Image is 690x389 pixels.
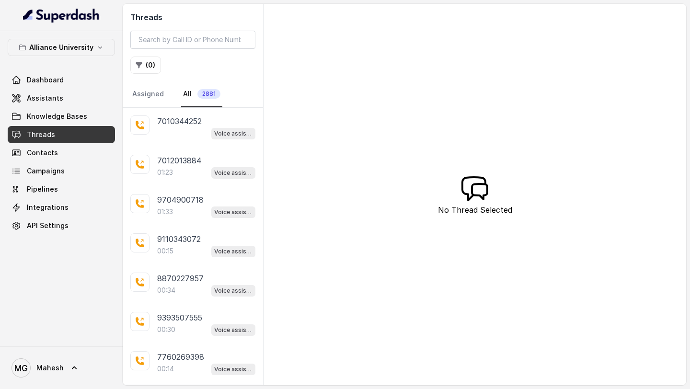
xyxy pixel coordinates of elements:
p: 00:34 [157,286,175,295]
input: Search by Call ID or Phone Number [130,31,255,49]
p: 7012013884 [157,155,201,166]
span: Contacts [27,148,58,158]
p: 9110343072 [157,233,201,245]
p: 9704900718 [157,194,204,206]
button: Alliance University [8,39,115,56]
span: Campaigns [27,166,65,176]
span: Pipelines [27,184,58,194]
p: Voice assistant [214,247,253,256]
a: Threads [8,126,115,143]
a: All2881 [181,81,222,107]
p: Alliance University [29,42,93,53]
p: 00:30 [157,325,175,334]
a: Campaigns [8,162,115,180]
p: 9393507555 [157,312,202,323]
a: Knowledge Bases [8,108,115,125]
a: Integrations [8,199,115,216]
span: API Settings [27,221,69,230]
p: 00:15 [157,246,173,256]
p: Voice assistant [214,129,253,138]
p: 00:14 [157,364,174,374]
a: Mahesh [8,355,115,381]
a: API Settings [8,217,115,234]
p: 7010344252 [157,115,202,127]
span: Dashboard [27,75,64,85]
span: Threads [27,130,55,139]
p: 01:33 [157,207,173,217]
p: No Thread Selected [438,204,512,216]
span: Mahesh [36,363,64,373]
a: Dashboard [8,71,115,89]
a: Pipelines [8,181,115,198]
a: Contacts [8,144,115,161]
h2: Threads [130,11,255,23]
button: (0) [130,57,161,74]
img: light.svg [23,8,100,23]
nav: Tabs [130,81,255,107]
span: Assistants [27,93,63,103]
span: 2881 [197,89,220,99]
p: 8870227957 [157,273,204,284]
span: Knowledge Bases [27,112,87,121]
p: 7760269398 [157,351,204,363]
a: Assistants [8,90,115,107]
p: Voice assistant [214,325,253,335]
p: Voice assistant [214,365,253,374]
p: Voice assistant [214,168,253,178]
span: Integrations [27,203,69,212]
p: 01:23 [157,168,173,177]
text: MG [14,363,28,373]
a: Assigned [130,81,166,107]
p: Voice assistant [214,207,253,217]
p: Voice assistant [214,286,253,296]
